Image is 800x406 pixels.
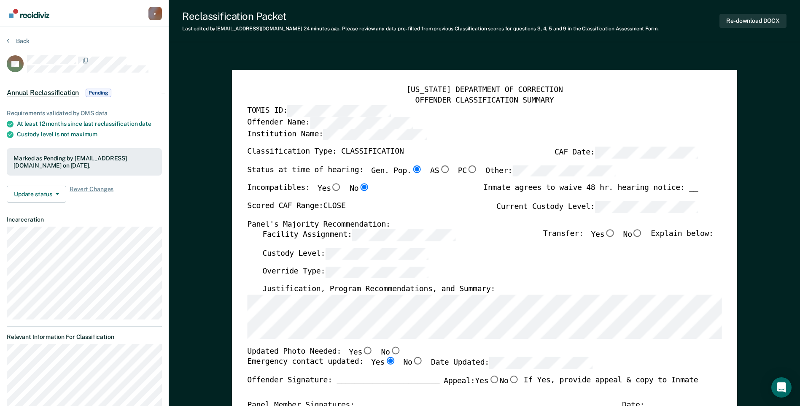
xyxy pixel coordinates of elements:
div: Reclassification Packet [182,10,659,22]
span: Revert Changes [70,186,113,203]
span: maximum [71,131,97,138]
button: Profile dropdown button [148,7,162,20]
dt: Relevant Information For Classification [7,333,162,341]
input: Institution Name: [323,128,426,140]
input: Override Type: [325,266,428,278]
div: Last edited by [EMAIL_ADDRESS][DOMAIN_NAME] . Please review any data pre-filled from previous Cla... [182,26,659,32]
div: Panel's Majority Recommendation: [247,219,698,230]
div: Updated Photo Needed: [247,346,401,357]
input: Current Custody Level: [595,201,698,213]
img: Recidiviz [9,9,49,18]
input: TOMIS ID: [287,106,391,117]
div: Offender Signature: _______________________ If Yes, provide appeal & copy to Inmate [247,376,698,400]
label: Justification, Program Recommendations, and Summary: [262,285,495,295]
label: No [381,346,401,357]
input: Yes [331,184,342,191]
input: No [358,184,369,191]
label: Yes [371,357,396,369]
div: c [148,7,162,20]
input: No [632,230,643,237]
label: Yes [318,184,342,195]
div: Marked as Pending by [EMAIL_ADDRESS][DOMAIN_NAME] on [DATE]. [13,155,155,169]
dt: Incarceration [7,216,162,223]
input: Gen. Pop. [411,165,422,173]
input: Other: [512,165,616,177]
label: Override Type: [262,266,428,278]
input: Custody Level: [325,248,428,260]
label: Yes [475,376,499,387]
label: Facility Assignment: [262,230,455,241]
label: PC [458,165,477,177]
div: Incompatibles: [247,184,369,201]
button: Re-download DOCX [719,14,787,28]
span: Annual Reclassification [7,89,79,97]
input: AS [439,165,450,173]
div: Inmate agrees to waive 48 hr. hearing notice: __ [483,184,698,201]
input: PC [467,165,478,173]
label: No [403,357,423,369]
label: No [350,184,369,195]
button: Back [7,37,30,45]
button: Update status [7,186,66,203]
label: Institution Name: [247,128,426,140]
div: Requirements validated by OMS data [7,110,162,117]
div: Transfer: Explain below: [543,230,714,248]
input: Facility Assignment: [352,230,455,241]
label: Yes [591,230,615,241]
input: Yes [385,357,396,365]
label: Yes [349,346,373,357]
label: Other: [485,165,616,177]
label: No [623,230,643,241]
label: Classification Type: CLASSIFICATION [247,147,404,158]
label: CAF Date: [555,147,698,158]
div: Status at time of hearing: [247,165,616,184]
div: At least 12 months since last reclassification [17,120,162,127]
input: Offender Name: [310,117,413,128]
div: Open Intercom Messenger [771,377,792,398]
label: Offender Name: [247,117,413,128]
div: Emergency contact updated: [247,357,593,376]
div: Custody level is not [17,131,162,138]
div: [US_STATE] DEPARTMENT OF CORRECTION [247,85,722,95]
input: Yes [488,376,499,383]
label: No [499,376,519,387]
input: Date Updated: [489,357,593,369]
input: No [390,346,401,354]
label: Appeal: [444,376,520,393]
input: No [508,376,519,383]
div: OFFENDER CLASSIFICATION SUMMARY [247,95,722,106]
span: 24 minutes ago [304,26,339,32]
span: Pending [86,89,111,97]
input: CAF Date: [595,147,698,158]
span: date [139,120,151,127]
label: Date Updated: [431,357,593,369]
label: Gen. Pop. [371,165,423,177]
input: Yes [362,346,373,354]
input: Yes [604,230,615,237]
label: TOMIS ID: [247,106,391,117]
label: Custody Level: [262,248,428,260]
input: No [412,357,423,365]
label: AS [430,165,450,177]
label: Current Custody Level: [496,201,698,213]
label: Scored CAF Range: CLOSE [247,201,345,213]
